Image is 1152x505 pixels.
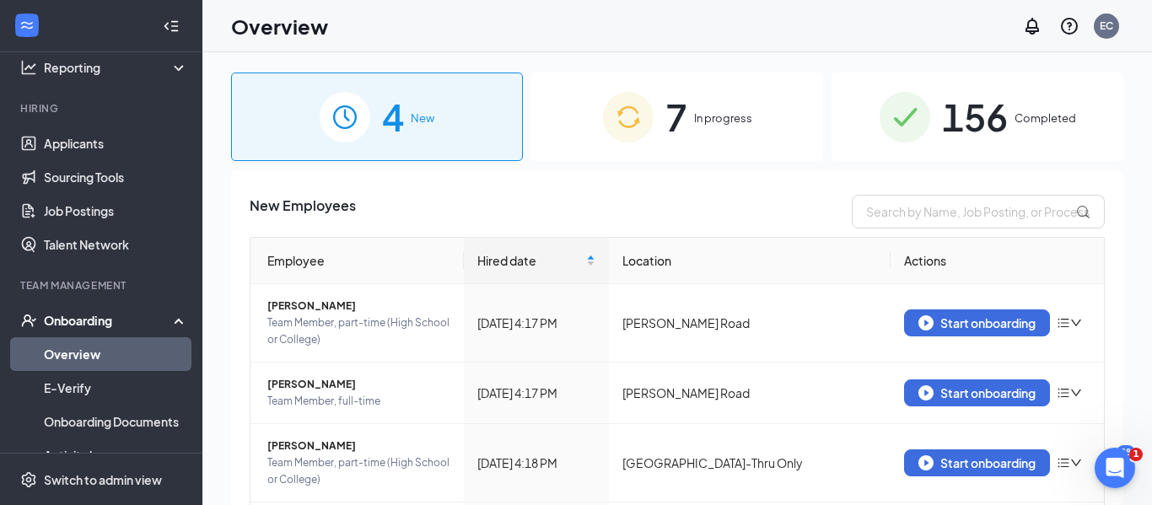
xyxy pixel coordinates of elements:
span: bars [1057,456,1070,470]
a: Job Postings [44,194,188,228]
button: Start onboarding [904,449,1050,476]
span: [PERSON_NAME] [267,376,450,393]
td: [PERSON_NAME] Road [609,363,891,424]
div: [DATE] 4:17 PM [477,384,595,402]
span: 1 [1129,448,1143,461]
div: Onboarding [44,312,174,329]
button: Start onboarding [904,379,1050,406]
iframe: Intercom live chat [1095,448,1135,488]
span: New Employees [250,195,356,228]
div: Start onboarding [918,385,1036,400]
span: 156 [942,88,1008,146]
h1: Overview [231,12,328,40]
div: Switch to admin view [44,471,162,488]
div: Start onboarding [918,455,1036,470]
div: [DATE] 4:17 PM [477,314,595,332]
a: Talent Network [44,228,188,261]
span: 7 [665,88,687,146]
div: Start onboarding [918,315,1036,330]
a: Activity log [44,438,188,472]
span: [PERSON_NAME] [267,298,450,314]
span: bars [1057,316,1070,330]
a: Applicants [44,126,188,160]
div: 28 [1117,445,1135,459]
span: Hired date [477,251,583,270]
div: Hiring [20,101,185,116]
th: Location [609,238,891,284]
svg: QuestionInfo [1059,16,1079,36]
span: down [1070,457,1082,469]
span: Completed [1015,110,1076,126]
div: Reporting [44,59,189,76]
span: down [1070,387,1082,399]
a: E-Verify [44,371,188,405]
svg: Analysis [20,59,37,76]
span: Team Member, part-time (High School or College) [267,454,450,488]
th: Employee [250,238,464,284]
svg: UserCheck [20,312,37,329]
span: 4 [382,88,404,146]
input: Search by Name, Job Posting, or Process [852,195,1105,228]
span: In progress [694,110,752,126]
button: Start onboarding [904,309,1050,336]
div: Team Management [20,278,185,293]
svg: Settings [20,471,37,488]
a: Sourcing Tools [44,160,188,194]
span: bars [1057,386,1070,400]
th: Actions [891,238,1104,284]
div: [DATE] 4:18 PM [477,454,595,472]
svg: Notifications [1022,16,1042,36]
svg: Collapse [163,18,180,35]
span: New [411,110,434,126]
a: Onboarding Documents [44,405,188,438]
span: down [1070,317,1082,329]
span: Team Member, part-time (High School or College) [267,314,450,348]
svg: WorkstreamLogo [19,17,35,34]
td: [GEOGRAPHIC_DATA]-Thru Only [609,424,891,502]
span: Team Member, full-time [267,393,450,410]
td: [PERSON_NAME] Road [609,284,891,363]
div: EC [1100,19,1113,33]
span: [PERSON_NAME] [267,438,450,454]
a: Overview [44,337,188,371]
